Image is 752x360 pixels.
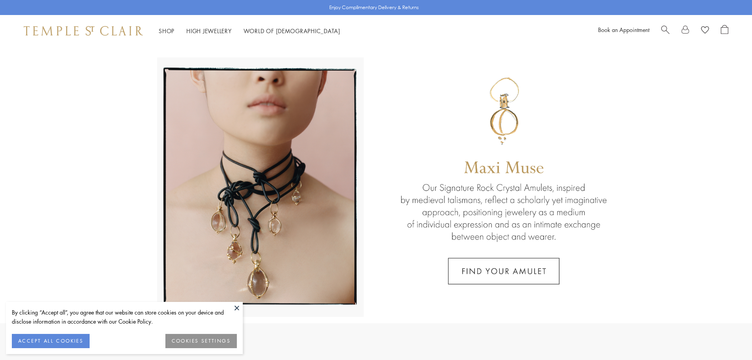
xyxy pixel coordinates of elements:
[159,26,340,36] nav: Main navigation
[165,334,237,348] button: COOKIES SETTINGS
[244,27,340,35] a: World of [DEMOGRAPHIC_DATA]World of [DEMOGRAPHIC_DATA]
[329,4,419,11] p: Enjoy Complimentary Delivery & Returns
[186,27,232,35] a: High JewelleryHigh Jewellery
[12,334,90,348] button: ACCEPT ALL COOKIES
[12,308,237,326] div: By clicking “Accept all”, you agree that our website can store cookies on your device and disclos...
[661,25,669,37] a: Search
[713,323,744,352] iframe: Gorgias live chat messenger
[598,26,649,34] a: Book an Appointment
[701,25,709,37] a: View Wishlist
[159,27,174,35] a: ShopShop
[721,25,728,37] a: Open Shopping Bag
[24,26,143,36] img: Temple St. Clair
